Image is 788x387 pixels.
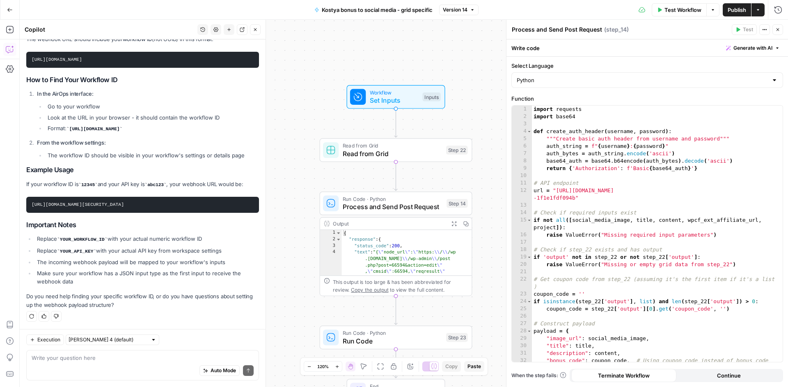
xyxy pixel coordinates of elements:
[512,25,602,34] textarea: Process and Send Post Request
[46,102,259,111] li: Go to your workflow
[445,363,458,370] span: Copy
[25,25,195,34] div: Copilot
[394,162,397,191] g: Edge from step_22 to step_14
[512,231,532,239] div: 16
[512,165,532,172] div: 9
[394,296,397,325] g: Edge from step_14 to step_23
[527,298,531,305] span: Toggle code folding, rows 24 through 25
[320,85,472,109] div: WorkflowSet InputsInputs
[199,365,240,376] button: Auto Mode
[57,249,96,254] code: YOUR_API_KEY
[343,329,442,337] span: Run Code · Python
[35,235,259,244] li: Replace with your actual numeric workflow ID
[46,151,259,159] li: The workflow ID should be visible in your workflow's settings or details page
[652,3,706,16] button: Test Workflow
[35,258,259,266] li: The incoming webhook payload will be mapped to your workflow's inputs
[717,371,741,380] span: Continue
[211,367,236,374] span: Auto Mode
[439,5,479,15] button: Version 14
[512,313,532,320] div: 26
[512,172,532,180] div: 10
[511,372,566,379] a: When the step fails:
[343,336,442,346] span: Run Code
[447,199,468,208] div: Step 14
[511,94,783,103] label: Function
[511,62,783,70] label: Select Language
[37,139,105,146] strong: From the workflow settings:
[733,44,772,52] span: Generate with AI
[317,363,329,370] span: 120%
[343,149,442,159] span: Read from Grid
[732,24,757,35] button: Test
[512,253,532,261] div: 19
[527,217,531,224] span: Toggle code folding, rows 15 through 16
[351,287,388,293] span: Copy the output
[512,106,532,113] div: 1
[422,92,440,101] div: Inputs
[32,57,82,62] code: [URL][DOMAIN_NAME]
[512,135,532,143] div: 5
[743,26,753,33] span: Test
[26,76,259,84] h2: How to Find Your Workflow ID
[46,124,259,133] li: Format:
[66,127,122,131] code: [URL][DOMAIN_NAME]
[443,6,467,14] span: Version 14
[676,369,781,382] button: Continue
[320,230,342,237] div: 1
[604,25,629,34] span: ( step_14 )
[512,187,532,202] div: 12
[446,146,468,155] div: Step 22
[26,35,259,44] p: The webhook URL should include your (not UUID) in this format:
[370,95,419,105] span: Set Inputs
[333,220,445,228] div: Output
[370,88,419,96] span: Workflow
[320,138,472,162] div: Read from GridRead from GridStep 22
[527,327,531,335] span: Toggle code folding, rows 28 through 35
[336,236,341,243] span: Toggle code folding, rows 2 through 5
[322,6,433,14] span: Kostya bonus to social media - grid specific
[343,142,442,150] span: Read from Grid
[320,249,342,288] div: 4
[527,253,531,261] span: Toggle code folding, rows 19 through 20
[467,363,481,370] span: Paste
[512,298,532,305] div: 24
[512,150,532,157] div: 7
[728,6,746,14] span: Publish
[512,305,532,313] div: 25
[527,128,531,135] span: Toggle code folding, rows 4 through 9
[512,290,532,298] div: 23
[512,239,532,246] div: 17
[512,143,532,150] div: 6
[512,246,532,253] div: 18
[664,6,701,14] span: Test Workflow
[512,327,532,335] div: 28
[320,191,472,296] div: Run Code · PythonProcess and Send Post RequestStep 14Output{ "response":{ "status_code":200, "tex...
[512,342,532,350] div: 30
[723,43,783,53] button: Generate with AI
[343,195,443,203] span: Run Code · Python
[512,276,532,290] div: 22
[35,246,259,256] li: Replace with your actual API key from workspace settings
[26,166,259,174] h2: Example Usage
[35,269,259,286] li: Make sure your workflow has a JSON input type as the first input to receive the webhook data
[320,326,472,350] div: Run Code · PythonRun CodeStep 23
[37,336,60,343] span: Execution
[78,182,97,187] code: 12345
[512,120,532,128] div: 3
[26,334,64,345] button: Execution
[723,3,751,16] button: Publish
[517,76,768,84] input: Python
[343,202,443,212] span: Process and Send Post Request
[394,109,397,138] g: Edge from start to step_22
[26,292,259,309] p: Do you need help finding your specific workflow ID, or do you have questions about setting up the...
[598,371,650,380] span: Terminate Workflow
[26,221,259,229] h2: Important Notes
[512,357,532,364] div: 32
[336,230,341,237] span: Toggle code folding, rows 1 through 10
[320,236,342,243] div: 2
[512,113,532,120] div: 2
[69,336,147,344] input: Claude Sonnet 4 (default)
[446,333,468,342] div: Step 23
[123,36,152,42] strong: workflow ID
